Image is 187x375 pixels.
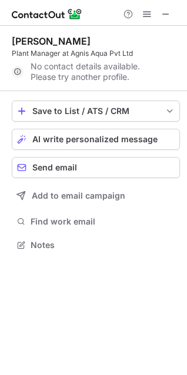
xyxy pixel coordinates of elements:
div: No contact details available. Please try another profile. [12,62,180,81]
button: save-profile-one-click [12,101,180,122]
button: Find work email [12,213,180,230]
span: Notes [31,240,175,250]
button: AI write personalized message [12,129,180,150]
button: Add to email campaign [12,185,180,206]
div: Save to List / ATS / CRM [32,106,159,116]
span: Send email [32,163,77,172]
div: [PERSON_NAME] [12,35,91,47]
button: Notes [12,237,180,253]
span: Find work email [31,216,175,227]
span: AI write personalized message [32,135,158,144]
button: Send email [12,157,180,178]
img: ContactOut v5.3.10 [12,7,82,21]
span: Add to email campaign [32,191,125,200]
div: Plant Manager at Agnis Aqua Pvt Ltd [12,48,180,59]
